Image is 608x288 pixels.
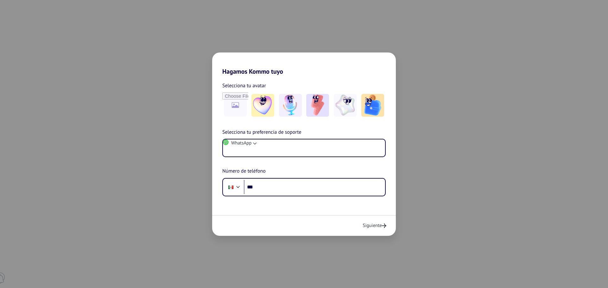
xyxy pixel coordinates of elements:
span: Número de teléfono [222,167,266,175]
span: Selecciona tu preferencia de soporte [222,128,301,137]
img: -3.jpeg [306,94,329,117]
button: WhatsApp [223,139,258,147]
span: Selecciona tu avatar [222,82,266,90]
div: Mexico: + 52 [225,181,237,194]
img: -5.jpeg [361,94,384,117]
img: -4.jpeg [334,94,357,117]
h2: Hagamos Kommo tuyo [212,52,396,75]
span: Siguiente [363,223,382,229]
span: WhatsApp [231,140,251,146]
img: -1.jpeg [251,94,274,117]
button: Siguiente [363,223,386,229]
img: -2.jpeg [279,94,302,117]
